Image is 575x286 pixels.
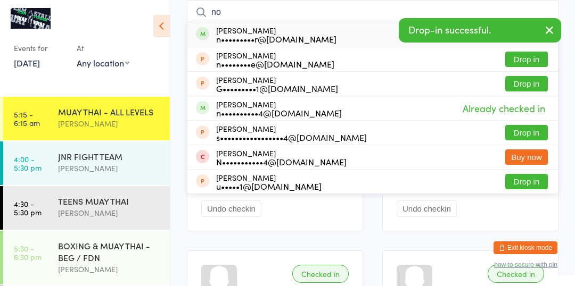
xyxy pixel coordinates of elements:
[216,124,367,141] div: [PERSON_NAME]
[14,199,42,216] time: 4:30 - 5:30 pm
[216,84,338,92] div: G•••••••••1@[DOMAIN_NAME]
[14,57,40,69] a: [DATE]
[14,155,42,172] time: 4:00 - 5:30 pm
[494,261,557,268] button: how to secure with pin
[58,162,161,174] div: [PERSON_NAME]
[216,157,347,166] div: N•••••••••••4@[DOMAIN_NAME]
[77,57,129,69] div: Any location
[216,173,322,190] div: [PERSON_NAME]
[397,200,457,217] button: Undo checkin
[58,240,161,263] div: BOXING & MUAY THAI - BEG / FDN
[14,39,66,57] div: Events for
[399,18,561,43] div: Drop-in successful.
[3,141,170,185] a: 4:00 -5:30 pmJNR FIGHT TEAM[PERSON_NAME]
[505,52,548,67] button: Drop in
[216,35,336,43] div: n•••••••••r@[DOMAIN_NAME]
[505,76,548,91] button: Drop in
[494,241,557,254] button: Exit kiosk mode
[292,265,349,283] div: Checked in
[14,110,40,127] time: 5:15 - 6:15 am
[201,200,261,217] button: Undo checkin
[3,97,170,140] a: 5:15 -6:15 amMUAY THAI - ALL LEVELS[PERSON_NAME]
[11,8,51,29] img: Team Stalder Muay Thai
[58,150,161,162] div: JNR FIGHT TEAM
[14,244,42,261] time: 5:30 - 6:30 pm
[216,75,338,92] div: [PERSON_NAME]
[216,133,367,141] div: s•••••••••••••••••4@[DOMAIN_NAME]
[77,39,129,57] div: At
[216,100,342,117] div: [PERSON_NAME]
[505,125,548,140] button: Drop in
[216,108,342,117] div: n••••••••••4@[DOMAIN_NAME]
[58,207,161,219] div: [PERSON_NAME]
[460,99,548,117] span: Already checked in
[58,263,161,275] div: [PERSON_NAME]
[216,26,336,43] div: [PERSON_NAME]
[216,182,322,190] div: u•••••1@[DOMAIN_NAME]
[488,265,544,283] div: Checked in
[58,117,161,130] div: [PERSON_NAME]
[58,195,161,207] div: TEENS MUAY THAI
[3,186,170,230] a: 4:30 -5:30 pmTEENS MUAY THAI[PERSON_NAME]
[216,149,347,166] div: [PERSON_NAME]
[216,51,334,68] div: [PERSON_NAME]
[505,174,548,189] button: Drop in
[505,149,548,165] button: Buy now
[58,106,161,117] div: MUAY THAI - ALL LEVELS
[3,231,170,284] a: 5:30 -6:30 pmBOXING & MUAY THAI - BEG / FDN[PERSON_NAME]
[216,60,334,68] div: n••••••••e@[DOMAIN_NAME]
